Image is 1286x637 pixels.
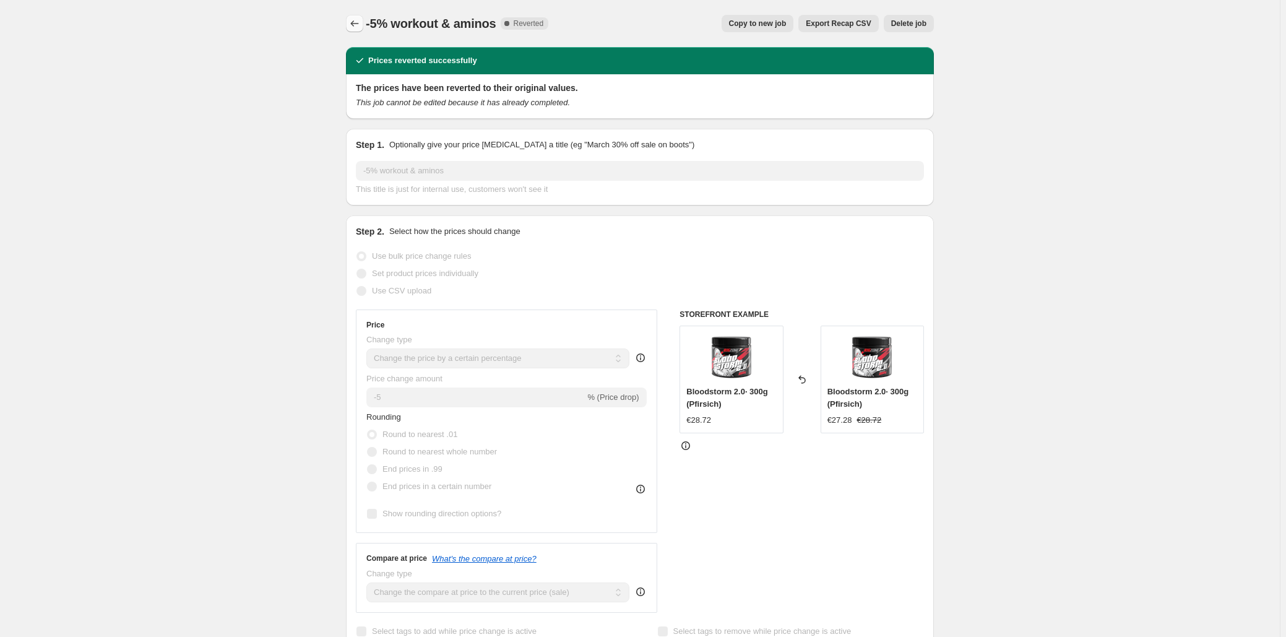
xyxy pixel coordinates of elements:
[356,184,548,194] span: This title is just for internal use, customers won't see it
[827,414,852,427] div: €27.28
[389,139,694,151] p: Optionally give your price [MEDICAL_DATA] a title (eg "March 30% off sale on boots")
[366,320,384,330] h3: Price
[891,19,926,28] span: Delete job
[729,19,787,28] span: Copy to new job
[356,139,384,151] h2: Step 1.
[513,19,543,28] span: Reverted
[366,412,401,422] span: Rounding
[707,332,756,382] img: bloodstorm_1__1920x1920_3b085b2e-4fab-41de-872f-12416fcb60df_80x.png
[382,509,501,518] span: Show rounding direction options?
[372,286,431,295] span: Use CSV upload
[382,464,442,474] span: End prices in .99
[356,98,570,107] i: This job cannot be edited because it has already completed.
[366,17,496,30] span: -5% workout & aminos
[847,332,897,382] img: bloodstorm_1__1920x1920_3b085b2e-4fab-41de-872f-12416fcb60df_80x.png
[382,482,491,491] span: End prices in a certain number
[372,251,471,261] span: Use bulk price change rules
[346,15,363,32] button: Price change jobs
[356,161,924,181] input: 30% off holiday sale
[806,19,871,28] span: Export Recap CSV
[634,352,647,364] div: help
[382,430,457,439] span: Round to nearest .01
[356,82,924,94] h2: The prices have been reverted to their original values.
[827,387,908,409] span: Bloodstorm 2.0· 300g (Pfirsich)
[366,374,442,383] span: Price change amount
[634,586,647,598] div: help
[366,569,412,578] span: Change type
[722,15,794,32] button: Copy to new job
[366,388,585,407] input: -15
[857,414,881,427] strike: €28.72
[884,15,934,32] button: Delete job
[372,269,478,278] span: Set product prices individually
[680,310,924,319] h6: STOREFRONT EXAMPLE
[366,335,412,344] span: Change type
[389,225,520,238] p: Select how the prices should change
[368,54,477,67] h2: Prices reverted successfully
[366,553,427,563] h3: Compare at price
[382,447,497,456] span: Round to nearest whole number
[686,414,711,427] div: €28.72
[798,15,878,32] button: Export Recap CSV
[587,392,639,402] span: % (Price drop)
[372,626,537,636] span: Select tags to add while price change is active
[432,554,537,563] button: What's the compare at price?
[686,387,767,409] span: Bloodstorm 2.0· 300g (Pfirsich)
[356,225,384,238] h2: Step 2.
[673,626,852,636] span: Select tags to remove while price change is active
